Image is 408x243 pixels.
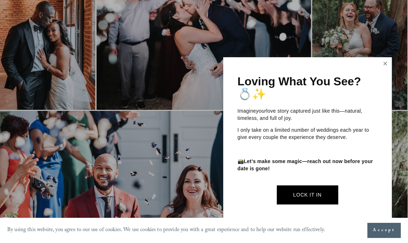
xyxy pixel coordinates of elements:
span: Accept [373,227,395,234]
strong: Let’s make some magic—reach out now before your date is gone! [238,158,375,171]
a: Close [380,58,391,70]
p: 📸 [238,158,377,172]
p: I only take on a limited number of weddings each year to give every couple the experience they de... [238,127,377,141]
p: By using this website, you agree to our use of cookies. We use cookies to provide you with a grea... [7,225,325,235]
a: Lock It In [277,185,338,204]
h1: Loving What You See? 💍✨ [238,75,377,100]
p: Imagine love story captured just like this—natural, timeless, and full of joy. [238,108,377,122]
button: Accept [367,223,401,238]
em: your [256,108,266,114]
